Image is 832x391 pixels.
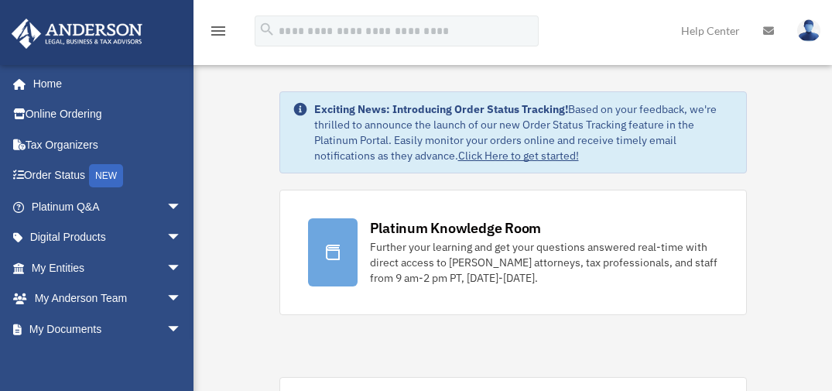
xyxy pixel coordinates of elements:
a: Online Ordering [11,99,205,130]
a: My Documentsarrow_drop_down [11,314,205,345]
a: Tax Organizers [11,129,205,160]
img: Anderson Advisors Platinum Portal [7,19,147,49]
a: Platinum Q&Aarrow_drop_down [11,191,205,222]
div: Platinum Knowledge Room [370,218,542,238]
a: Digital Productsarrow_drop_down [11,222,205,253]
strong: Exciting News: Introducing Order Status Tracking! [314,102,568,116]
span: arrow_drop_down [166,191,197,223]
img: User Pic [797,19,820,42]
div: NEW [89,164,123,187]
div: Further your learning and get your questions answered real-time with direct access to [PERSON_NAM... [370,239,718,286]
span: arrow_drop_down [166,283,197,315]
i: search [259,21,276,38]
div: Based on your feedback, we're thrilled to announce the launch of our new Order Status Tracking fe... [314,101,734,163]
span: arrow_drop_down [166,252,197,284]
span: arrow_drop_down [166,314,197,345]
a: Order StatusNEW [11,160,205,192]
i: menu [209,22,228,40]
span: arrow_drop_down [166,222,197,254]
a: Platinum Knowledge Room Further your learning and get your questions answered real-time with dire... [279,190,747,315]
a: Home [11,68,197,99]
a: My Entitiesarrow_drop_down [11,252,205,283]
a: My Anderson Teamarrow_drop_down [11,283,205,314]
a: menu [209,27,228,40]
a: Click Here to get started! [458,149,579,163]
